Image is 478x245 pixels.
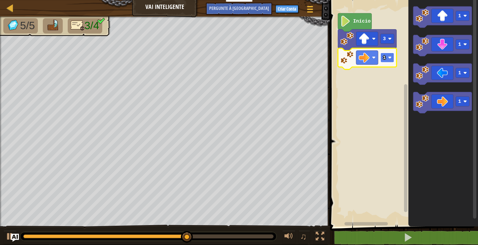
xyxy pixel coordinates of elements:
li: Apenas 4 linhas de código [68,18,102,33]
font: 3/4 [84,20,99,31]
button: Pergunte à IA [206,3,272,15]
text: Início [353,19,371,24]
font: ♫ [300,231,307,241]
text: 1 [458,42,461,47]
font: Criar Conta [278,6,296,12]
text: 3 [383,36,386,41]
text: 1 [458,13,461,19]
button: Alternar tela cheia [313,230,327,244]
font: Pergunte à [GEOGRAPHIC_DATA] [209,5,269,11]
text: 1 [383,55,386,60]
button: Pergunte à IA [11,234,19,242]
font: 5/5 [20,20,35,31]
button: Ctrl + P: Play [3,230,17,244]
button: Ajuste de volume [282,230,295,244]
li: Apanha as gemas. [3,18,38,33]
li: Vá até a jangada. [43,18,63,33]
text: 1 [458,70,461,76]
button: ♫ [299,230,310,244]
button: Mostrar menu do jogo [302,3,318,18]
button: Criar Conta [276,5,298,13]
text: 1 [458,99,461,104]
